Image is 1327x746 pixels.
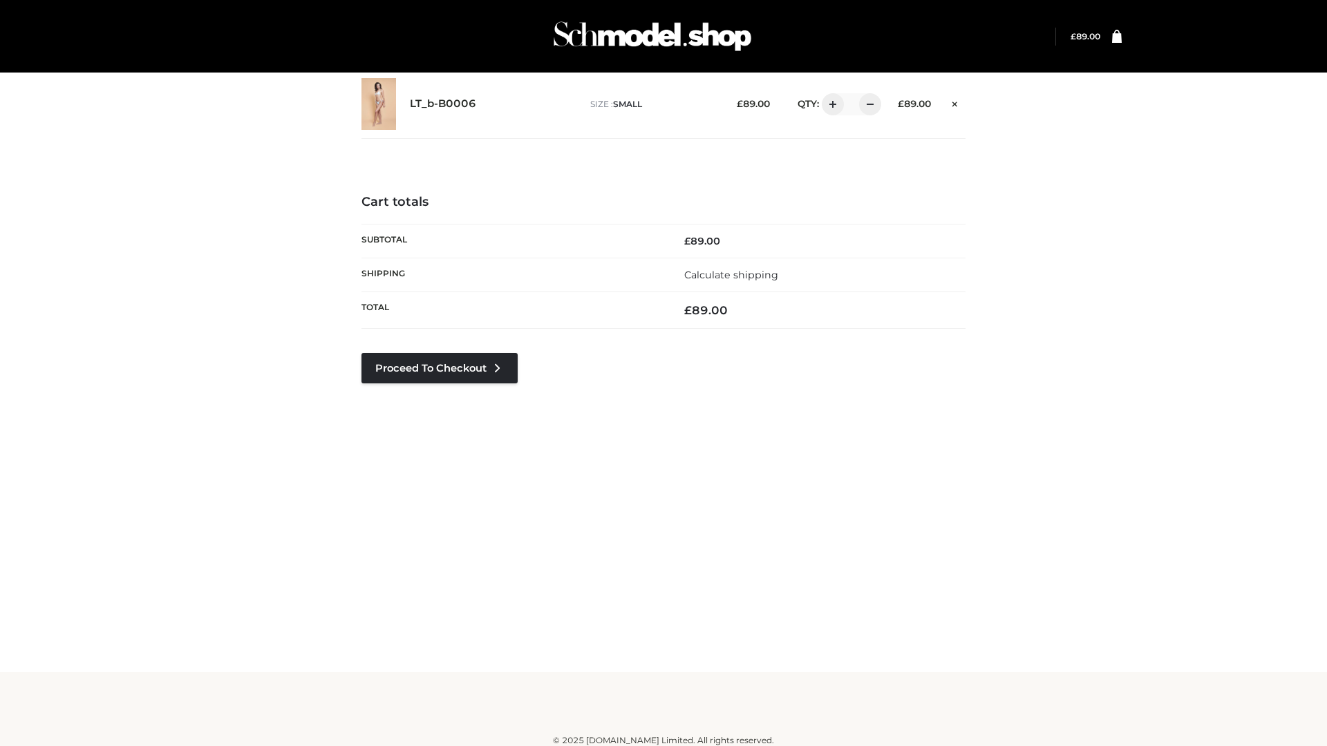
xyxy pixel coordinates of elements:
span: £ [737,98,743,109]
p: size : [590,98,715,111]
bdi: 89.00 [898,98,931,109]
a: £89.00 [1071,31,1100,41]
h4: Cart totals [361,195,966,210]
bdi: 89.00 [684,235,720,247]
th: Subtotal [361,224,663,258]
img: Schmodel Admin 964 [549,9,756,64]
span: £ [684,235,690,247]
span: SMALL [613,99,642,109]
bdi: 89.00 [684,303,728,317]
div: QTY: [784,93,876,115]
bdi: 89.00 [737,98,770,109]
span: £ [1071,31,1076,41]
th: Total [361,292,663,329]
span: £ [684,303,692,317]
a: LT_b-B0006 [410,97,476,111]
a: Remove this item [945,93,966,111]
a: Calculate shipping [684,269,778,281]
a: Proceed to Checkout [361,353,518,383]
bdi: 89.00 [1071,31,1100,41]
span: £ [898,98,904,109]
th: Shipping [361,258,663,291]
